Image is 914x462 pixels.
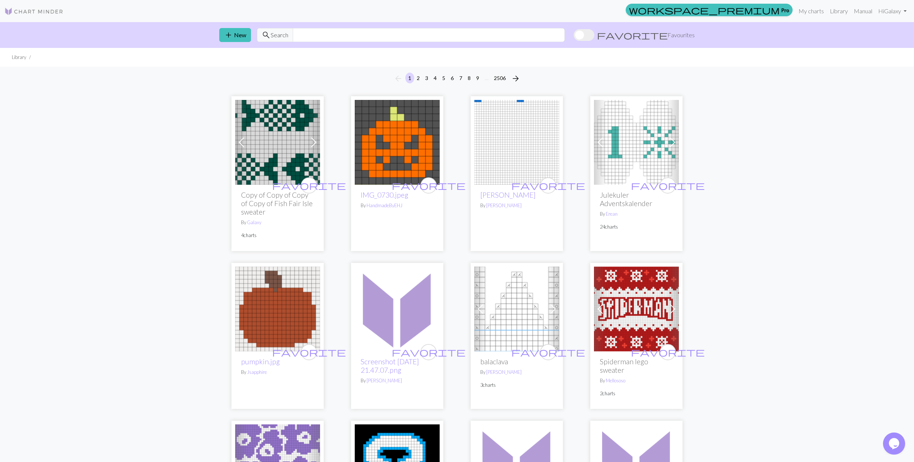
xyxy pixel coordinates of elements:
h2: Copy of Copy of Copy of Copy of Fish Fair Isle sweater [241,191,314,216]
a: Pro [626,4,793,16]
a: Screenshot [DATE] 21.47.07.png [361,357,419,374]
button: 1 [405,73,414,83]
p: By [241,369,314,376]
a: IMG_0730.jpeg [355,138,440,145]
p: By [600,377,673,384]
span: Search [271,31,288,39]
a: Fremside [474,138,559,145]
p: By [480,369,553,376]
p: By [361,377,434,384]
a: My charts [796,4,827,18]
a: Jsapphire [247,369,267,375]
a: Library [827,4,851,18]
button: favourite [420,344,437,360]
a: HiGalaxy [875,4,910,18]
p: 4 charts [241,232,314,239]
span: favorite [272,180,346,191]
span: favorite [511,180,585,191]
a: [PERSON_NAME] [480,191,536,199]
h2: Julekuler Adventskalender [600,191,673,208]
a: [PERSON_NAME] [486,369,522,375]
span: favorite [272,346,346,358]
i: favourite [511,178,585,193]
button: 5 [439,73,448,83]
p: 3 charts [480,382,553,389]
li: Library [12,54,26,61]
button: 3 [422,73,431,83]
i: favourite [392,345,465,359]
button: Next [508,73,523,84]
button: 6 [448,73,457,83]
button: 2 [414,73,423,83]
img: Fish Socks for AK [235,100,320,185]
a: HandmadeByEHJ [367,202,402,208]
p: 24 charts [600,223,673,230]
h2: balaclava [480,357,553,366]
span: arrow_forward [511,73,520,84]
h2: Spiderman lego sweater [600,357,673,374]
i: favourite [272,345,346,359]
button: favourite [540,344,556,360]
p: By [480,202,553,209]
span: favorite [392,180,465,191]
button: favourite [301,344,317,360]
p: By [600,211,673,218]
p: By [361,202,434,209]
span: workspace_premium [629,5,780,15]
a: Spiderman lego sweater behind [594,305,679,312]
i: favourite [392,178,465,193]
a: IMG_0730.jpeg [361,191,408,199]
i: favourite [511,345,585,359]
button: 8 [465,73,474,83]
a: Manual [851,4,875,18]
span: search [262,30,271,40]
a: balaclava [474,305,559,312]
span: favorite [631,180,705,191]
button: 7 [456,73,465,83]
span: favorite [631,346,705,358]
img: Spiderman lego sweater behind [594,267,679,351]
p: By [241,219,314,226]
button: favourite [660,177,676,194]
button: 4 [431,73,440,83]
a: pumpkin.jpg [241,357,280,366]
span: Favourites [667,31,695,39]
img: Fremside [474,100,559,185]
img: Logo [4,7,63,16]
button: favourite [540,177,556,194]
a: Screenshot 2025-08-30 at 21.47.07.png [355,305,440,312]
img: Screenshot 2025-08-30 at 21.47.07.png [355,267,440,351]
a: Fish Socks for AK [235,138,320,145]
span: add [224,30,233,40]
p: 2 charts [600,390,673,397]
i: favourite [631,345,705,359]
img: pumpkin.jpg [235,267,320,351]
button: favourite [420,177,437,194]
button: 9 [473,73,482,83]
a: [PERSON_NAME] [367,378,402,383]
iframe: chat widget [883,433,907,455]
i: Next [511,74,520,83]
label: Show favourites [574,28,695,42]
span: favorite [597,30,668,40]
span: favorite [392,346,465,358]
img: IMG_0730.jpeg [355,100,440,185]
img: 1 [594,100,679,185]
i: favourite [631,178,705,193]
button: New [219,28,251,42]
a: Mellososo [606,378,625,383]
button: favourite [660,344,676,360]
i: favourite [272,178,346,193]
nav: Page navigation [391,73,523,84]
span: favorite [511,346,585,358]
img: balaclava [474,267,559,351]
a: Galaxy [247,219,261,225]
a: 1 [594,138,679,145]
button: 2506 [491,73,509,83]
a: pumpkin.jpg [235,305,320,312]
a: [PERSON_NAME] [486,202,522,208]
button: favourite [301,177,317,194]
a: Erean [606,211,618,217]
